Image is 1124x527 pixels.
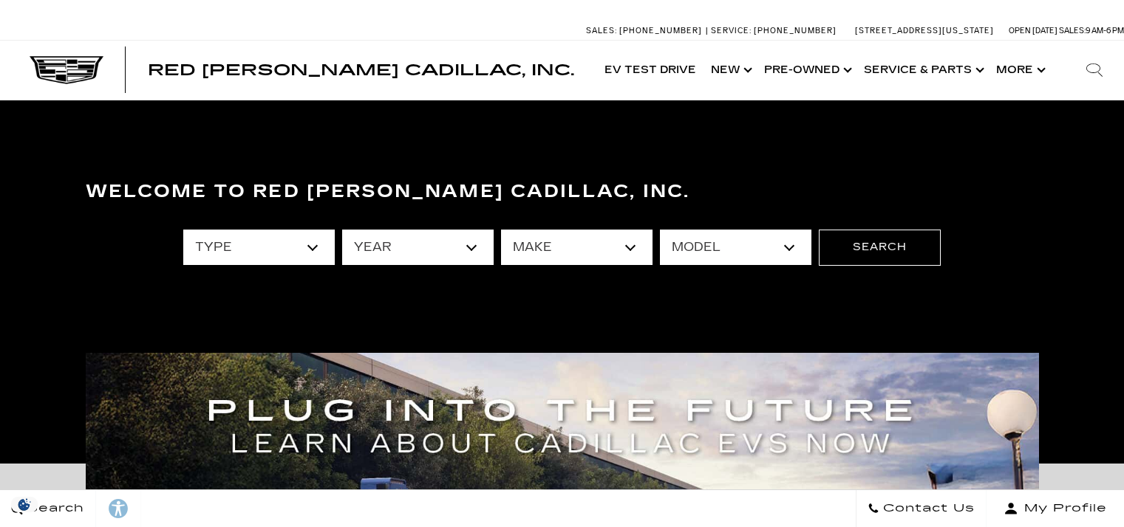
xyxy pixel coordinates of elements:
[1018,498,1107,519] span: My Profile
[23,498,84,519] span: Search
[879,498,975,519] span: Contact Us
[1086,26,1124,35] span: 9 AM-6 PM
[7,497,41,512] img: Opt-Out Icon
[7,497,41,512] section: Click to Open Cookie Consent Modal
[987,490,1124,527] button: Open user profile menu
[1009,26,1057,35] span: Open [DATE]
[183,230,335,265] select: Filter by type
[706,27,840,35] a: Service: [PHONE_NUMBER]
[1059,26,1086,35] span: Sales:
[619,26,702,35] span: [PHONE_NUMBER]
[757,41,856,100] a: Pre-Owned
[660,230,811,265] select: Filter by model
[586,26,617,35] span: Sales:
[30,56,103,84] img: Cadillac Dark Logo with Cadillac White Text
[86,177,1039,207] h3: Welcome to Red [PERSON_NAME] Cadillac, Inc.
[856,490,987,527] a: Contact Us
[989,41,1050,100] button: More
[856,41,989,100] a: Service & Parts
[754,26,837,35] span: [PHONE_NUMBER]
[342,230,494,265] select: Filter by year
[597,41,704,100] a: EV Test Drive
[704,41,757,100] a: New
[711,26,752,35] span: Service:
[855,26,994,35] a: [STREET_ADDRESS][US_STATE]
[148,63,574,77] a: Red [PERSON_NAME] Cadillac, Inc.
[819,230,941,265] button: Search
[148,61,574,79] span: Red [PERSON_NAME] Cadillac, Inc.
[586,27,706,35] a: Sales: [PHONE_NUMBER]
[501,230,653,265] select: Filter by make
